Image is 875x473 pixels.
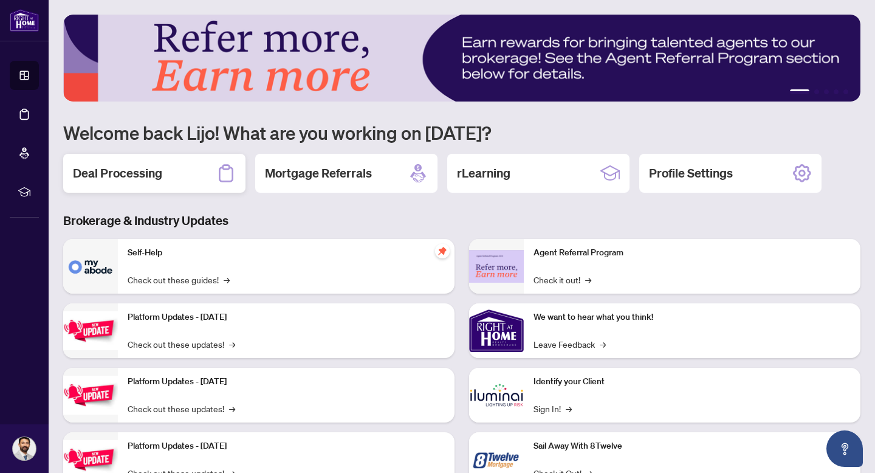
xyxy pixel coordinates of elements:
[457,165,510,182] h2: rLearning
[265,165,372,182] h2: Mortgage Referrals
[63,239,118,294] img: Self-Help
[128,311,445,324] p: Platform Updates - [DATE]
[63,212,860,229] h3: Brokerage & Industry Updates
[63,121,860,144] h1: Welcome back Lijo! What are you working on [DATE]?
[128,273,230,286] a: Check out these guides!→
[834,89,839,94] button: 4
[534,440,851,453] p: Sail Away With 8Twelve
[469,303,524,358] img: We want to hear what you think!
[224,273,230,286] span: →
[63,15,860,102] img: Slide 0
[534,246,851,260] p: Agent Referral Program
[826,430,863,467] button: Open asap
[128,402,235,415] a: Check out these updates!→
[10,9,39,32] img: logo
[13,437,36,460] img: Profile Icon
[534,375,851,388] p: Identify your Client
[469,250,524,283] img: Agent Referral Program
[229,402,235,415] span: →
[128,375,445,388] p: Platform Updates - [DATE]
[229,337,235,351] span: →
[73,165,162,182] h2: Deal Processing
[824,89,829,94] button: 3
[469,368,524,423] img: Identify your Client
[534,402,572,415] a: Sign In!→
[843,89,848,94] button: 5
[534,311,851,324] p: We want to hear what you think!
[128,337,235,351] a: Check out these updates!→
[585,273,591,286] span: →
[435,244,450,258] span: pushpin
[600,337,606,351] span: →
[63,311,118,350] img: Platform Updates - July 21, 2025
[790,89,809,94] button: 1
[649,165,733,182] h2: Profile Settings
[814,89,819,94] button: 2
[128,440,445,453] p: Platform Updates - [DATE]
[566,402,572,415] span: →
[63,376,118,414] img: Platform Updates - July 8, 2025
[128,246,445,260] p: Self-Help
[534,337,606,351] a: Leave Feedback→
[534,273,591,286] a: Check it out!→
